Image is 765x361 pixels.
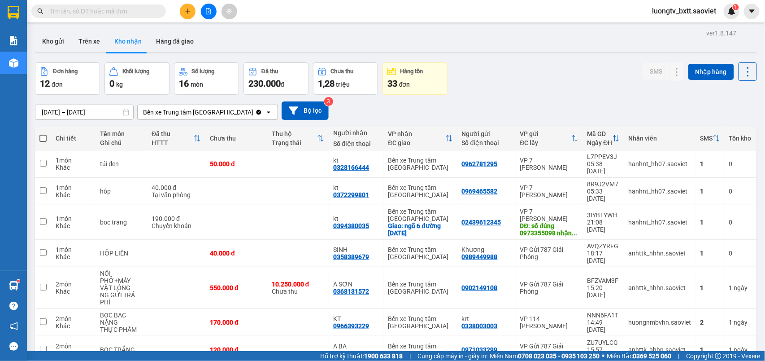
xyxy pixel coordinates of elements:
[9,322,18,330] span: notification
[56,215,91,222] div: 1 món
[388,281,453,295] div: Bến xe Trung tâm [GEOGRAPHIC_DATA]
[100,326,143,333] div: THỰC PHẨM
[734,284,748,291] span: ngày
[462,130,511,137] div: Người gửi
[387,78,397,89] span: 33
[248,78,281,89] span: 230.000
[17,280,20,282] sup: 1
[254,108,255,117] input: Selected Bến xe Trung tâm Lào Cai.
[629,250,691,257] div: anhttk_hhhn.saoviet
[520,139,571,146] div: ĐC lấy
[100,219,143,226] div: boc trang
[587,346,620,361] div: 15:57 [DATE]
[56,350,91,357] div: Khác
[520,184,578,198] div: VP 7 [PERSON_NAME]
[333,281,379,288] div: A SƠN
[587,339,620,346] div: ZU7UYLCG
[222,4,237,19] button: aim
[185,8,191,14] span: plus
[267,127,329,150] th: Toggle SortBy
[333,191,369,198] div: 0372299801
[587,160,620,175] div: 05:38 [DATE]
[629,160,691,167] div: hanhnt_hh07.saoviet
[733,4,739,10] sup: 1
[149,31,201,52] button: Hàng đã giao
[490,351,600,361] span: Miền Nam
[56,157,91,164] div: 1 món
[700,346,720,353] div: 1
[333,222,369,229] div: 0394380035
[587,219,620,233] div: 21:08 [DATE]
[587,250,620,264] div: 18:17 [DATE]
[71,31,107,52] button: Trên xe
[333,315,379,322] div: KT
[205,8,212,14] span: file-add
[174,62,239,95] button: Số lượng16món
[331,68,354,75] div: Chưa thu
[388,343,453,357] div: Bến xe Trung tâm [GEOGRAPHIC_DATA]
[40,78,50,89] span: 12
[333,350,369,357] div: 0972400237
[520,130,571,137] div: VP gửi
[210,250,263,257] div: 40.000 đ
[587,211,620,219] div: 3IYBTYWH
[37,8,43,14] span: search
[52,81,63,88] span: đơn
[152,191,201,198] div: Tại văn phòng
[520,281,578,295] div: VP Gửi 787 Giải Phóng
[9,58,18,68] img: warehouse-icon
[729,160,752,167] div: 0
[313,62,378,95] button: Chưa thu1,28 triệu
[261,68,278,75] div: Đã thu
[587,319,620,333] div: 14:49 [DATE]
[462,188,498,195] div: 0969465582
[333,140,379,147] div: Số điện thoại
[333,343,379,350] div: A BA
[633,352,672,360] strong: 0369 525 060
[333,184,379,191] div: kt
[462,246,511,253] div: Khương
[587,139,613,146] div: Ngày ĐH
[587,312,620,319] div: NNN6FA1T
[100,312,143,326] div: BỌC BẠC NẶNG
[9,342,18,351] span: message
[409,351,411,361] span: |
[729,219,752,226] div: 0
[462,315,511,322] div: krt
[100,188,143,195] div: hôp
[152,130,194,137] div: Đã thu
[462,160,498,167] div: 0962781295
[520,157,578,171] div: VP 7 [PERSON_NAME]
[729,250,752,257] div: 0
[729,135,752,142] div: Tồn kho
[715,353,722,359] span: copyright
[100,130,143,137] div: Tên món
[729,188,752,195] div: 0
[587,188,620,202] div: 05:33 [DATE]
[9,36,18,45] img: solution-icon
[272,281,325,288] div: 10.250.000 đ
[520,208,578,222] div: VP 7 [PERSON_NAME]
[587,180,620,188] div: 8R9J2VM7
[744,4,760,19] button: caret-down
[100,139,143,146] div: Ghi chú
[56,288,91,295] div: Khác
[265,109,272,116] svg: open
[729,284,752,291] div: 1
[226,8,232,14] span: aim
[333,164,369,171] div: 0328166444
[272,130,317,137] div: Thu hộ
[100,291,143,306] div: NG GỬI TRẢ PHÍ
[272,139,317,146] div: Trạng thái
[210,284,263,291] div: 550.000 đ
[462,253,498,260] div: 0989449988
[607,351,672,361] span: Miền Bắc
[56,253,91,260] div: Khác
[152,139,194,146] div: HTTT
[629,188,691,195] div: hanhnt_hh07.saoviet
[388,315,453,330] div: Bến xe Trung tâm [GEOGRAPHIC_DATA]
[104,62,170,95] button: Khối lượng0kg
[49,6,155,16] input: Tìm tên, số ĐT hoặc mã đơn
[729,346,752,353] div: 1
[53,68,78,75] div: Đơn hàng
